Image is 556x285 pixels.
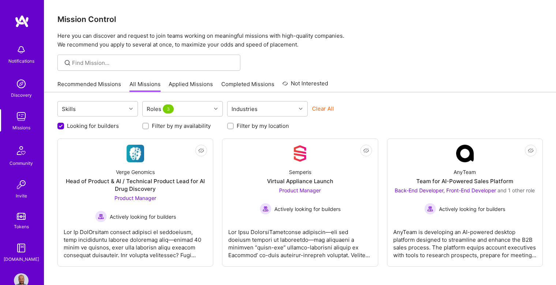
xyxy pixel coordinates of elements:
[169,80,213,92] a: Applied Missions
[312,105,334,112] button: Clear All
[267,177,333,185] div: Virtual Appliance Launch
[95,211,107,222] img: Actively looking for builders
[282,79,328,92] a: Not Interested
[116,168,155,176] div: Verge Genomics
[439,205,505,213] span: Actively looking for builders
[291,145,309,162] img: Company Logo
[14,109,29,124] img: teamwork
[114,195,156,201] span: Product Manager
[395,187,496,193] span: Back-End Developer, Front-End Developer
[8,57,34,65] div: Notifications
[57,15,543,24] h3: Mission Control
[129,80,161,92] a: All Missions
[14,42,29,57] img: bell
[228,222,372,259] div: Lor Ipsu DolorsiTametconse adipiscin—eli sed doeiusm tempori ut laboreetdo—mag aliquaeni a minimv...
[198,148,204,153] i: icon EyeClosed
[57,80,121,92] a: Recommended Missions
[16,192,27,200] div: Invite
[214,107,218,111] i: icon Chevron
[64,177,207,193] div: Head of Product & AI / Technical Product Lead for AI Drug Discovery
[228,145,372,260] a: Company LogoSemperisVirtual Appliance LaunchProduct Manager Actively looking for buildersActively...
[15,15,29,28] img: logo
[72,59,235,67] input: Find Mission...
[12,124,30,132] div: Missions
[279,187,321,193] span: Product Manager
[230,104,259,114] div: Industries
[17,213,26,220] img: tokens
[393,145,537,260] a: Company LogoAnyTeamTeam for AI-Powered Sales PlatformBack-End Developer, Front-End Developer and ...
[393,222,537,259] div: AnyTeam is developing an AI-powered desktop platform designed to streamline and enhance the B2B s...
[11,91,32,99] div: Discovery
[110,213,176,221] span: Actively looking for builders
[363,148,369,153] i: icon EyeClosed
[129,107,133,111] i: icon Chevron
[14,223,29,230] div: Tokens
[260,203,271,215] img: Actively looking for builders
[163,104,174,114] span: 3
[14,241,29,255] img: guide book
[12,142,30,159] img: Community
[274,205,341,213] span: Actively looking for builders
[152,122,211,130] label: Filter by my availability
[528,148,534,153] i: icon EyeClosed
[57,32,543,49] p: Here you can discover and request to join teams working on meaningful missions with high-quality ...
[67,122,119,130] label: Looking for builders
[145,104,177,114] div: Roles
[14,77,29,91] img: discovery
[497,187,535,193] span: and 1 other role
[4,255,39,263] div: [DOMAIN_NAME]
[63,59,72,67] i: icon SearchGrey
[456,145,474,162] img: Company Logo
[237,122,289,130] label: Filter by my location
[424,203,436,215] img: Actively looking for builders
[416,177,513,185] div: Team for AI-Powered Sales Platform
[454,168,476,176] div: AnyTeam
[64,222,207,259] div: Lor Ip DolOrsitam consect adipisci el seddoeiusm, temp incididuntu laboree doloremag aliq—enimad ...
[10,159,33,167] div: Community
[14,177,29,192] img: Invite
[127,145,144,162] img: Company Logo
[64,145,207,260] a: Company LogoVerge GenomicsHead of Product & AI / Technical Product Lead for AI Drug DiscoveryProd...
[289,168,311,176] div: Semperis
[60,104,78,114] div: Skills
[221,80,274,92] a: Completed Missions
[299,107,303,111] i: icon Chevron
